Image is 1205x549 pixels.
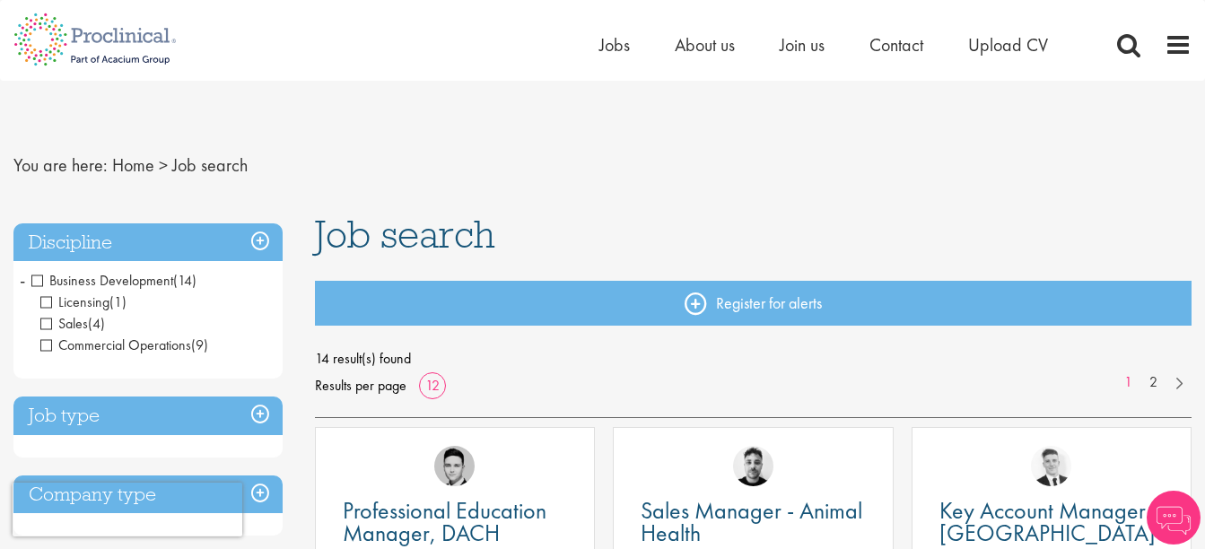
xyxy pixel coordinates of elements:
[88,314,105,333] span: (4)
[13,483,242,536] iframe: reCAPTCHA
[869,33,923,57] a: Contact
[780,33,825,57] a: Join us
[172,153,248,177] span: Job search
[40,335,191,354] span: Commercial Operations
[173,271,196,290] span: (14)
[191,335,208,354] span: (9)
[31,271,173,290] span: Business Development
[641,495,862,548] span: Sales Manager - Animal Health
[40,292,109,311] span: Licensing
[1031,446,1071,486] img: Nicolas Daniel
[1147,491,1201,545] img: Chatbot
[13,396,283,435] h3: Job type
[939,495,1158,548] span: Key Account Manager - [GEOGRAPHIC_DATA]
[733,446,773,486] img: Dean Fisher
[40,335,208,354] span: Commercial Operations
[434,446,475,486] img: Connor Lynes
[20,266,25,293] span: -
[675,33,735,57] a: About us
[40,314,105,333] span: Sales
[40,292,127,311] span: Licensing
[315,210,495,258] span: Job search
[343,495,546,548] span: Professional Education Manager, DACH
[40,314,88,333] span: Sales
[641,500,865,545] a: Sales Manager - Animal Health
[315,281,1192,326] a: Register for alerts
[13,153,108,177] span: You are here:
[343,500,567,545] a: Professional Education Manager, DACH
[159,153,168,177] span: >
[13,475,283,514] h3: Company type
[31,271,196,290] span: Business Development
[109,292,127,311] span: (1)
[112,153,154,177] a: breadcrumb link
[1115,372,1141,393] a: 1
[13,223,283,262] h3: Discipline
[315,372,406,399] span: Results per page
[939,500,1164,545] a: Key Account Manager - [GEOGRAPHIC_DATA]
[968,33,1048,57] a: Upload CV
[419,376,446,395] a: 12
[599,33,630,57] a: Jobs
[315,345,1192,372] span: 14 result(s) found
[1140,372,1166,393] a: 2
